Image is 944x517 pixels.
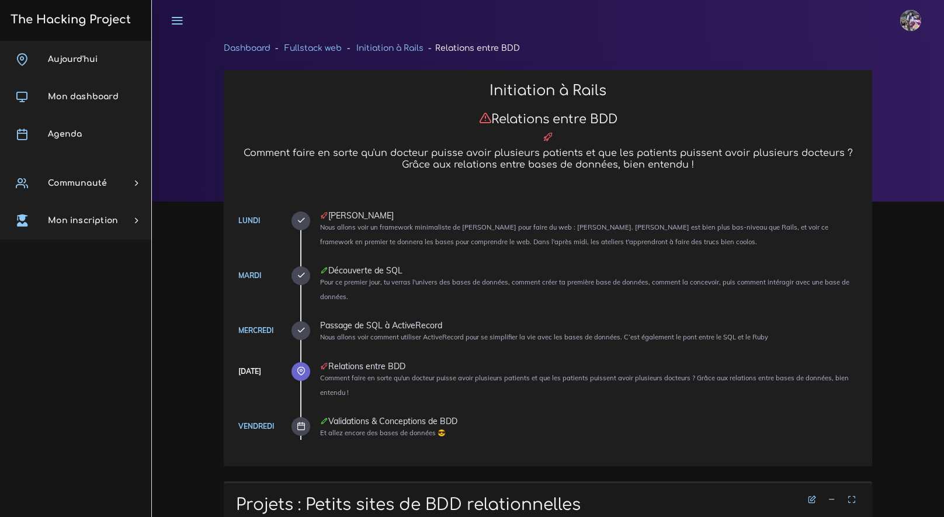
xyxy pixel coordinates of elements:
[48,55,98,64] span: Aujourd'hui
[320,374,849,397] small: Comment faire en sorte qu'un docteur puisse avoir plusieurs patients et que les patients puissent...
[320,333,768,341] small: Nous allons voir comment utiliser ActiveRecord pour se simplifier la vie avec les bases de donnée...
[236,495,860,515] h1: Projets : Petits sites de BDD relationnelles
[48,216,118,225] span: Mon inscription
[236,82,860,99] h2: Initiation à Rails
[320,321,860,329] div: Passage de SQL à ActiveRecord
[7,13,131,26] h3: The Hacking Project
[236,112,860,127] h3: Relations entre BDD
[320,278,849,301] small: Pour ce premier jour, tu verras l'univers des bases de données, comment créer ta première base de...
[238,271,261,280] a: Mardi
[320,266,860,275] div: Découverte de SQL
[320,429,446,437] small: Et allez encore des bases de données 😎
[238,365,261,378] div: [DATE]
[424,41,520,55] li: Relations entre BDD
[356,44,424,53] a: Initiation à Rails
[320,223,828,246] small: Nous allons voir un framework minimaliste de [PERSON_NAME] pour faire du web : [PERSON_NAME]. [PE...
[320,417,860,425] div: Validations & Conceptions de BDD
[238,326,273,335] a: Mercredi
[48,179,107,188] span: Communauté
[48,130,82,138] span: Agenda
[238,216,260,225] a: Lundi
[236,148,860,170] h5: Comment faire en sorte qu'un docteur puisse avoir plusieurs patients et que les patients puissent...
[900,10,921,31] img: eg54bupqcshyolnhdacp.jpg
[284,44,342,53] a: Fullstack web
[224,44,270,53] a: Dashboard
[320,362,860,370] div: Relations entre BDD
[48,92,119,101] span: Mon dashboard
[238,422,274,431] a: Vendredi
[320,211,860,220] div: [PERSON_NAME]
